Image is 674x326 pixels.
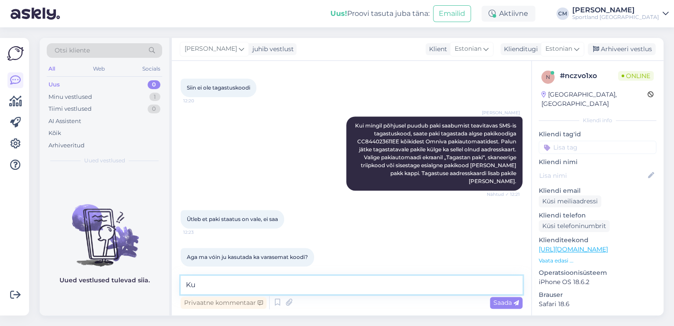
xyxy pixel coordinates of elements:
[539,245,608,253] a: [URL][DOMAIN_NAME]
[539,130,656,139] p: Kliendi tag'id
[47,63,57,75] div: All
[455,44,481,54] span: Estonian
[181,276,522,294] textarea: [PERSON_NAME]
[546,74,550,80] span: n
[539,300,656,309] p: Safari 18.6
[330,9,347,18] b: Uus!
[330,8,430,19] div: Proovi tasuta juba täna:
[249,45,294,54] div: juhib vestlust
[539,195,601,207] div: Küsi meiliaadressi
[560,71,618,81] div: # nczvo1xo
[539,277,656,287] p: iPhone OS 18.6.2
[187,216,278,222] span: Ûtleb et paki staatus on vale, ei saa
[482,109,520,116] span: [PERSON_NAME]
[141,63,162,75] div: Socials
[539,116,656,124] div: Kliendi info
[500,45,538,54] div: Klienditugi
[539,186,656,195] p: Kliendi email
[48,117,81,126] div: AI Assistent
[48,80,60,89] div: Uus
[187,254,308,260] span: Aga ma vóin ju kasutada ka varasemat koodi?
[355,122,518,184] span: Kui mingil põhjusel puudub paki saabumist teavitavas SMS-is tagastuskood, saate paki tagastada al...
[539,141,656,154] input: Lisa tag
[48,93,92,101] div: Minu vestlused
[618,71,654,81] span: Online
[149,93,160,101] div: 1
[148,80,160,89] div: 0
[539,290,656,300] p: Brauser
[148,105,160,113] div: 0
[183,229,216,236] span: 12:23
[183,267,216,274] span: 12:23
[539,157,656,167] p: Kliendi nimi
[545,44,572,54] span: Estonian
[48,105,92,113] div: Tiimi vestlused
[426,45,447,54] div: Klient
[487,191,520,198] span: Nähtud ✓ 12:21
[539,257,656,265] p: Vaata edasi ...
[187,84,250,91] span: Siin ei ole tagastuskoodi
[588,43,655,55] div: Arhiveeri vestlus
[481,6,535,22] div: Aktiivne
[541,90,648,109] div: [GEOGRAPHIC_DATA], [GEOGRAPHIC_DATA]
[48,141,85,150] div: Arhiveeritud
[7,45,24,62] img: Askly Logo
[572,7,659,14] div: [PERSON_NAME]
[59,276,150,285] p: Uued vestlused tulevad siia.
[185,44,237,54] span: [PERSON_NAME]
[539,268,656,277] p: Operatsioonisüsteem
[181,297,267,309] div: Privaatne kommentaar
[539,171,646,180] input: Lisa nimi
[84,157,125,165] span: Uued vestlused
[539,211,656,220] p: Kliendi telefon
[572,7,669,21] a: [PERSON_NAME]Sportland [GEOGRAPHIC_DATA]
[539,236,656,245] p: Klienditeekond
[183,97,216,104] span: 12:20
[40,188,169,268] img: No chats
[433,5,471,22] button: Emailid
[48,129,61,138] div: Kõik
[556,7,569,20] div: CM
[539,220,610,232] div: Küsi telefoninumbrit
[493,299,519,307] span: Saada
[55,46,90,55] span: Otsi kliente
[91,63,107,75] div: Web
[572,14,659,21] div: Sportland [GEOGRAPHIC_DATA]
